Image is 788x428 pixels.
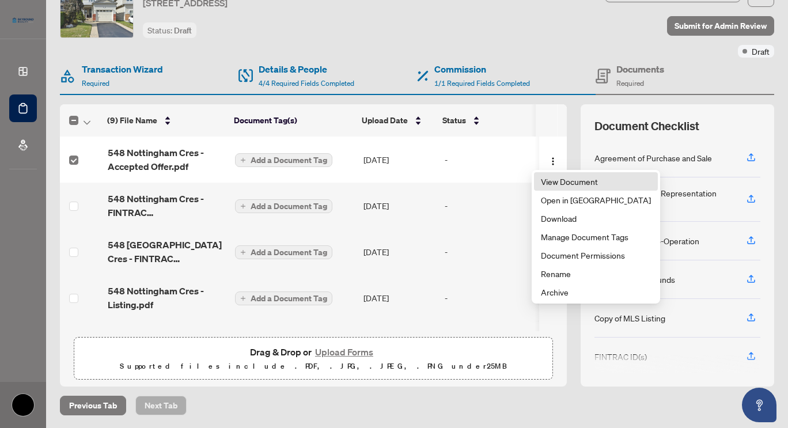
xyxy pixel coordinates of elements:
[359,137,440,183] td: [DATE]
[108,238,226,266] span: 548 [GEOGRAPHIC_DATA] Cres - FINTRAC [PERSON_NAME].pdf
[251,202,327,210] span: Add a Document Tag
[359,275,440,321] td: [DATE]
[108,284,226,312] span: 548 Nottingham Cres - Listing.pdf
[752,45,770,58] span: Draft
[359,229,440,275] td: [DATE]
[251,248,327,256] span: Add a Document Tag
[143,22,196,38] div: Status:
[445,245,534,258] div: -
[108,330,226,358] span: 548 Nottingham Cres - NOF Financing.pdf
[235,199,332,214] button: Add a Document Tag
[742,388,776,422] button: Open asap
[235,199,332,213] button: Add a Document Tag
[69,396,117,415] span: Previous Tab
[240,203,246,209] span: plus
[135,396,187,415] button: Next Tab
[359,321,440,367] td: [DATE]
[541,175,651,188] span: View Document
[548,157,558,166] img: Logo
[541,286,651,298] span: Archive
[541,249,651,262] span: Document Permissions
[103,104,229,137] th: (9) File Name
[82,79,109,88] span: Required
[359,183,440,229] td: [DATE]
[235,153,332,167] button: Add a Document Tag
[541,194,651,206] span: Open in [GEOGRAPHIC_DATA]
[251,294,327,302] span: Add a Document Tag
[594,312,665,324] div: Copy of MLS Listing
[434,79,530,88] span: 1/1 Required Fields Completed
[594,187,733,212] div: Buyer Designated Representation Agreement
[594,151,712,164] div: Agreement of Purchase and Sale
[357,104,438,137] th: Upload Date
[235,245,332,259] button: Add a Document Tag
[362,114,408,127] span: Upload Date
[74,338,552,380] span: Drag & Drop orUpload FormsSupported files include .PDF, .JPG, .JPEG, .PNG under25MB
[594,118,699,134] span: Document Checklist
[174,25,192,36] span: Draft
[259,62,354,76] h4: Details & People
[82,62,163,76] h4: Transaction Wizard
[259,79,354,88] span: 4/4 Required Fields Completed
[541,230,651,243] span: Manage Document Tags
[445,291,534,304] div: -
[108,146,226,173] span: 548 Nottingham Cres - Accepted Offer.pdf
[60,396,126,415] button: Previous Tab
[251,156,327,164] span: Add a Document Tag
[434,62,530,76] h4: Commission
[250,344,377,359] span: Drag & Drop or
[12,394,34,416] img: Profile Icon
[235,291,332,306] button: Add a Document Tag
[594,350,647,363] div: FINTRAC ID(s)
[235,291,332,305] button: Add a Document Tag
[107,114,157,127] span: (9) File Name
[442,114,466,127] span: Status
[312,344,377,359] button: Upload Forms
[240,157,246,163] span: plus
[438,104,536,137] th: Status
[235,153,332,168] button: Add a Document Tag
[616,62,664,76] h4: Documents
[240,296,246,301] span: plus
[541,212,651,225] span: Download
[240,249,246,255] span: plus
[667,16,774,36] button: Submit for Admin Review
[616,79,644,88] span: Required
[544,150,562,169] button: Logo
[81,359,545,373] p: Supported files include .PDF, .JPG, .JPEG, .PNG under 25 MB
[675,17,767,35] span: Submit for Admin Review
[541,267,651,280] span: Rename
[235,245,332,260] button: Add a Document Tag
[445,153,534,166] div: -
[445,199,534,212] div: -
[229,104,357,137] th: Document Tag(s)
[108,192,226,219] span: 548 Nottingham Cres - FINTRAC [PERSON_NAME].pdf
[9,14,37,26] img: logo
